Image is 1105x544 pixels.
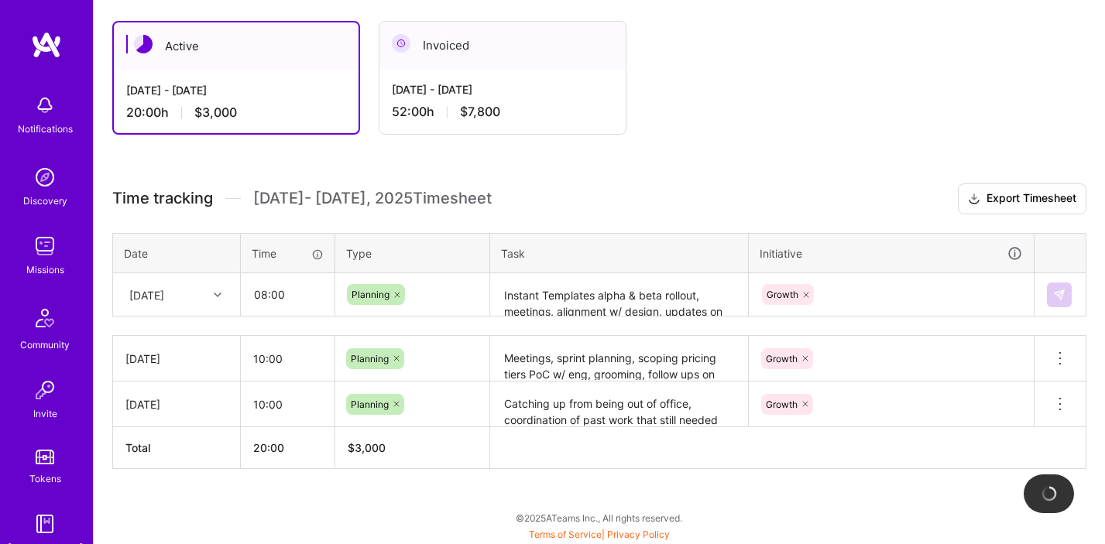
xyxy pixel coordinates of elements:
[26,262,64,278] div: Missions
[129,286,164,303] div: [DATE]
[113,427,241,469] th: Total
[242,274,334,315] input: HH:MM
[392,104,613,120] div: 52:00 h
[125,351,228,367] div: [DATE]
[958,183,1086,214] button: Export Timesheet
[968,191,980,207] i: icon Download
[113,233,241,273] th: Date
[125,396,228,412] div: [DATE]
[36,450,54,464] img: tokens
[767,289,798,300] span: Growth
[214,291,221,299] i: icon Chevron
[379,22,626,69] div: Invoiced
[29,470,61,487] div: Tokens
[26,299,63,337] img: Community
[492,337,746,380] textarea: Meetings, sprint planning, scoping pricing tiers PoC w/ eng, grooming, follow ups on releases fro...
[33,405,57,422] div: Invite
[1038,483,1060,505] img: loading
[20,337,70,353] div: Community
[29,375,60,405] img: Invite
[29,90,60,121] img: bell
[18,121,73,137] div: Notifications
[241,338,335,379] input: HH:MM
[23,193,67,209] div: Discovery
[134,35,153,53] img: Active
[351,353,389,364] span: Planning
[29,162,60,193] img: discovery
[492,383,746,426] textarea: Catching up from being out of office, coordination of past work that still needed follow up, spri...
[492,275,746,316] textarea: Instant Templates alpha & beta rollout, meetings, alignment w/ design, updates on team progress, ...
[460,104,500,120] span: $7,800
[766,353,798,364] span: Growth
[29,231,60,262] img: teamwork
[126,104,346,121] div: 20:00 h
[93,498,1105,537] div: © 2025 ATeams Inc., All rights reserved.
[29,508,60,539] img: guide book
[126,82,346,98] div: [DATE] - [DATE]
[766,399,798,410] span: Growth
[392,34,410,53] img: Invoiced
[1047,282,1073,307] div: null
[241,427,335,469] th: 20:00
[607,529,670,540] a: Privacy Policy
[114,22,359,70] div: Active
[760,245,1023,262] div: Initiative
[529,529,602,540] a: Terms of Service
[351,399,389,410] span: Planning
[253,189,492,208] span: [DATE] - [DATE] , 2025 Timesheet
[252,245,324,262] div: Time
[490,233,749,273] th: Task
[31,31,62,59] img: logo
[529,529,670,540] span: |
[194,104,237,121] span: $3,000
[112,189,213,208] span: Time tracking
[392,81,613,98] div: [DATE] - [DATE]
[335,233,490,273] th: Type
[241,384,335,425] input: HH:MM
[348,441,386,454] span: $ 3,000
[1053,289,1066,301] img: Submit
[352,289,389,300] span: Planning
